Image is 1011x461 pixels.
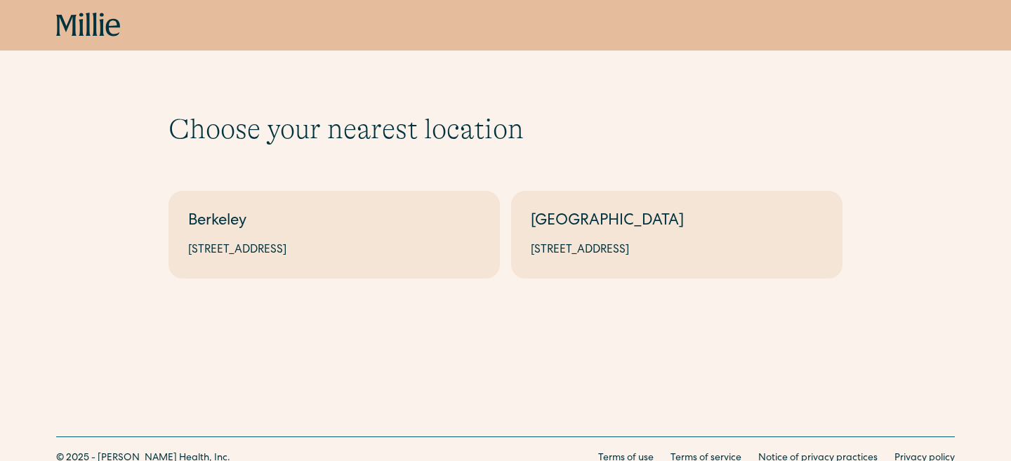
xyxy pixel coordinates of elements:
a: Berkeley[STREET_ADDRESS] [168,191,500,279]
div: Berkeley [188,211,480,234]
div: [STREET_ADDRESS] [531,242,823,259]
div: [STREET_ADDRESS] [188,242,480,259]
h1: Choose your nearest location [168,112,842,146]
div: [GEOGRAPHIC_DATA] [531,211,823,234]
a: [GEOGRAPHIC_DATA][STREET_ADDRESS] [511,191,842,279]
